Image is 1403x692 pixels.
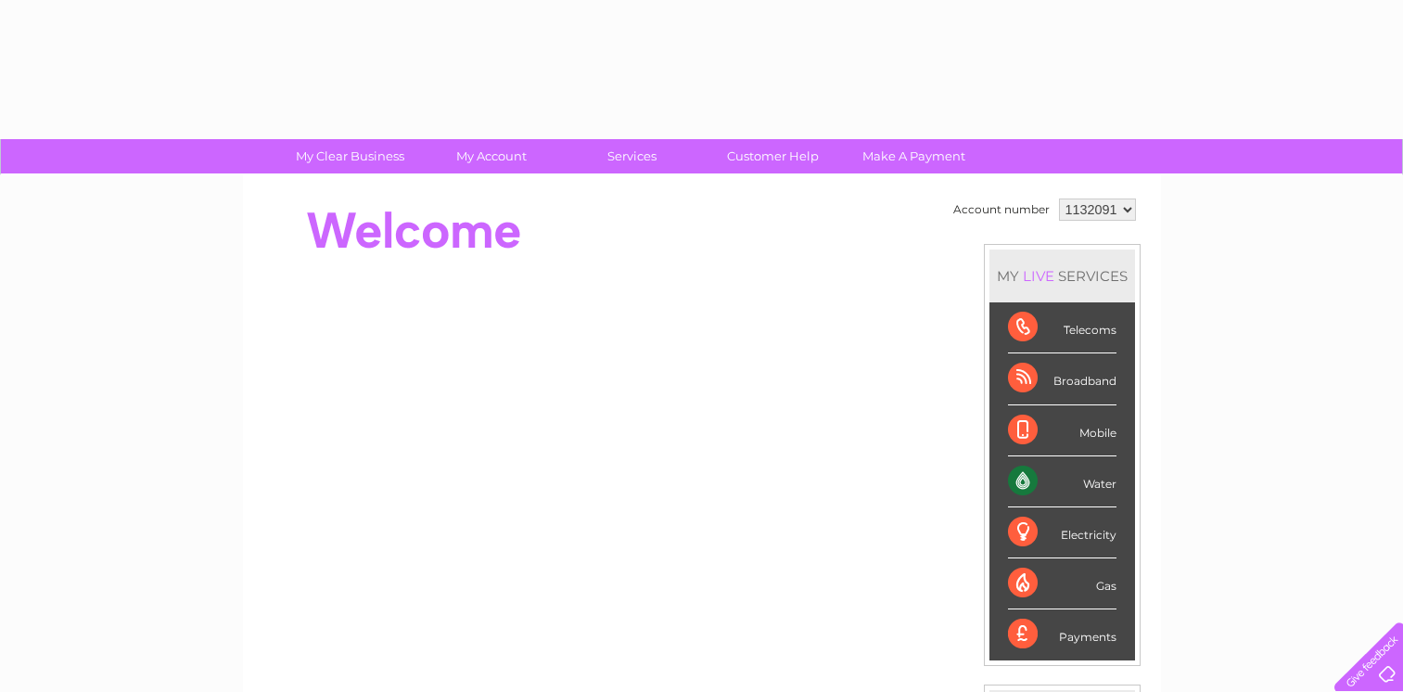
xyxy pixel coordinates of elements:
div: Electricity [1008,507,1116,558]
div: LIVE [1019,267,1058,285]
div: Payments [1008,609,1116,660]
a: My Clear Business [274,139,427,173]
div: Gas [1008,558,1116,609]
a: My Account [415,139,568,173]
a: Customer Help [696,139,849,173]
div: Water [1008,456,1116,507]
div: Telecoms [1008,302,1116,353]
td: Account number [949,194,1054,225]
div: Broadband [1008,353,1116,404]
a: Services [555,139,708,173]
div: Mobile [1008,405,1116,456]
a: Make A Payment [837,139,990,173]
div: MY SERVICES [989,250,1135,302]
